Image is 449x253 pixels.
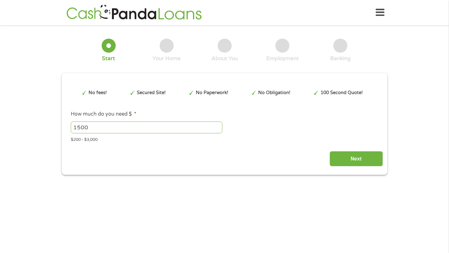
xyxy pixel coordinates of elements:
[102,55,115,62] div: Start
[152,55,181,62] div: Your Home
[266,55,299,62] div: Employment
[65,4,204,21] img: GetLoanNow Logo
[330,151,383,166] input: Next
[71,135,378,143] div: $200 - $3,000
[211,55,238,62] div: About You
[321,89,363,96] p: 100 Second Quote!
[258,89,290,96] p: No Obligation!
[89,89,107,96] p: No fees!
[196,89,228,96] p: No Paperwork!
[330,55,351,62] div: Banking
[71,111,136,117] label: How much do you need $
[137,89,166,96] p: Secured Site!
